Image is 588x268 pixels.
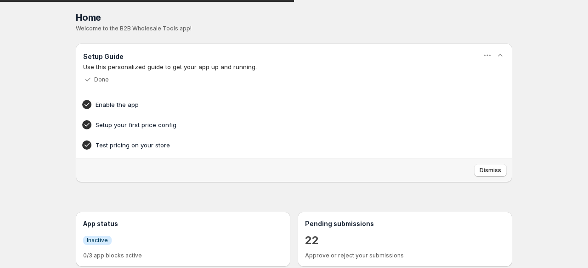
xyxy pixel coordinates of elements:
[96,100,464,109] h4: Enable the app
[480,167,501,174] span: Dismiss
[474,164,507,177] button: Dismiss
[76,12,101,23] span: Home
[305,252,505,259] p: Approve or reject your submissions
[83,252,283,259] p: 0/3 app blocks active
[83,219,283,228] h3: App status
[76,25,512,32] p: Welcome to the B2B Wholesale Tools app!
[305,219,505,228] h3: Pending submissions
[83,52,124,61] h3: Setup Guide
[96,140,464,150] h4: Test pricing on your store
[83,235,112,245] a: InfoInactive
[96,120,464,129] h4: Setup your first price config
[94,76,109,83] p: Done
[87,237,108,244] span: Inactive
[305,233,319,248] a: 22
[83,62,505,71] p: Use this personalized guide to get your app up and running.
